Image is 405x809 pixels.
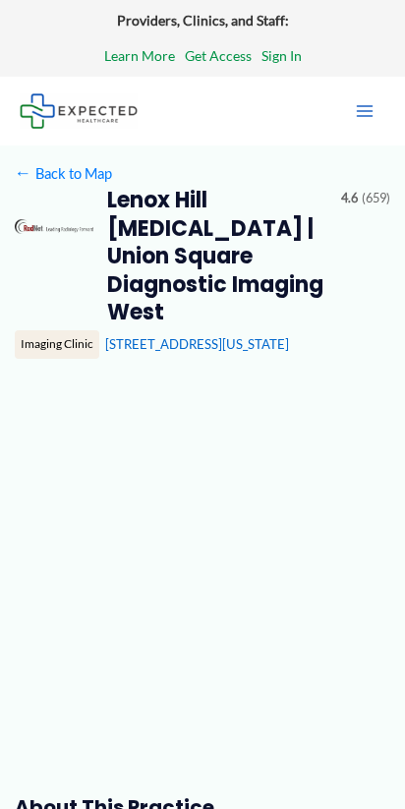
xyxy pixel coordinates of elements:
[117,12,289,29] strong: Providers, Clinics, and Staff:
[20,93,138,128] img: Expected Healthcare Logo - side, dark font, small
[341,187,358,210] span: 4.6
[105,336,289,352] a: [STREET_ADDRESS][US_STATE]
[344,90,385,132] button: Main menu toggle
[104,43,175,69] a: Learn More
[362,187,390,210] span: (659)
[185,43,252,69] a: Get Access
[15,164,32,182] span: ←
[261,43,302,69] a: Sign In
[107,187,327,326] h2: Lenox Hill [MEDICAL_DATA] | Union Square Diagnostic Imaging West
[15,330,99,358] div: Imaging Clinic
[15,160,112,187] a: ←Back to Map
